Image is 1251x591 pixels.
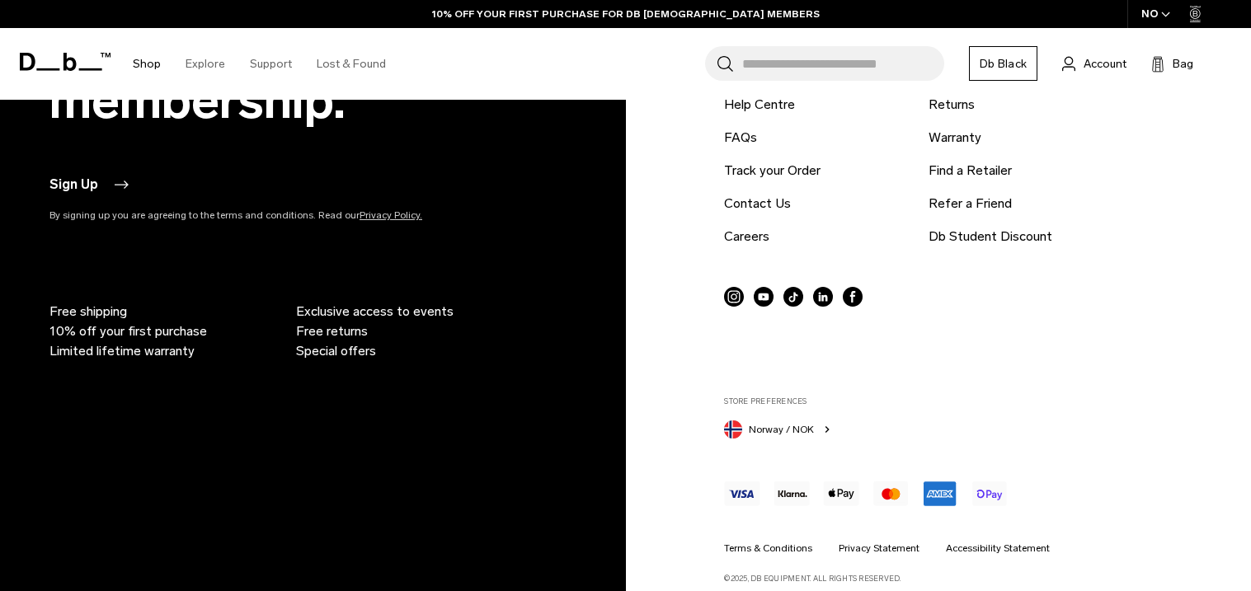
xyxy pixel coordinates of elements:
[969,46,1037,81] a: Db Black
[49,208,495,223] p: By signing up you are agreeing to the terms and conditions. Read our
[724,161,821,181] a: Track your Order
[1062,54,1126,73] a: Account
[929,161,1012,181] a: Find a Retailer
[360,209,422,221] a: Privacy Policy.
[749,422,814,437] span: Norway / NOK
[49,321,207,341] span: 10% off your first purchase
[724,566,1204,584] p: ©2025, Db Equipment. All rights reserved.
[929,194,1012,213] a: Refer a Friend
[49,175,131,195] button: Sign Up
[186,35,225,93] a: Explore
[929,128,981,148] a: Warranty
[1151,54,1193,73] button: Bag
[929,227,1052,246] a: Db Student Discount
[317,35,386,93] a: Lost & Found
[724,95,795,115] a: Help Centre
[839,541,919,556] a: Privacy Statement
[250,35,292,93] a: Support
[296,302,454,321] span: Exclusive access to events
[120,28,398,100] nav: Main Navigation
[1084,55,1126,73] span: Account
[432,7,820,21] a: 10% OFF YOUR FIRST PURCHASE FOR DB [DEMOGRAPHIC_DATA] MEMBERS
[946,541,1050,556] a: Accessibility Statement
[724,396,1204,407] label: Store Preferences
[724,128,757,148] a: FAQs
[296,321,368,341] span: Free returns
[929,95,975,115] a: Returns
[49,341,195,361] span: Limited lifetime warranty
[49,302,127,321] span: Free shipping
[724,194,791,213] a: Contact Us
[1173,55,1193,73] span: Bag
[296,341,376,361] span: Special offers
[724,420,742,439] img: Norway
[724,227,769,246] a: Careers
[133,35,161,93] a: Shop
[724,541,812,556] a: Terms & Conditions
[724,417,834,439] button: Norway Norway / NOK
